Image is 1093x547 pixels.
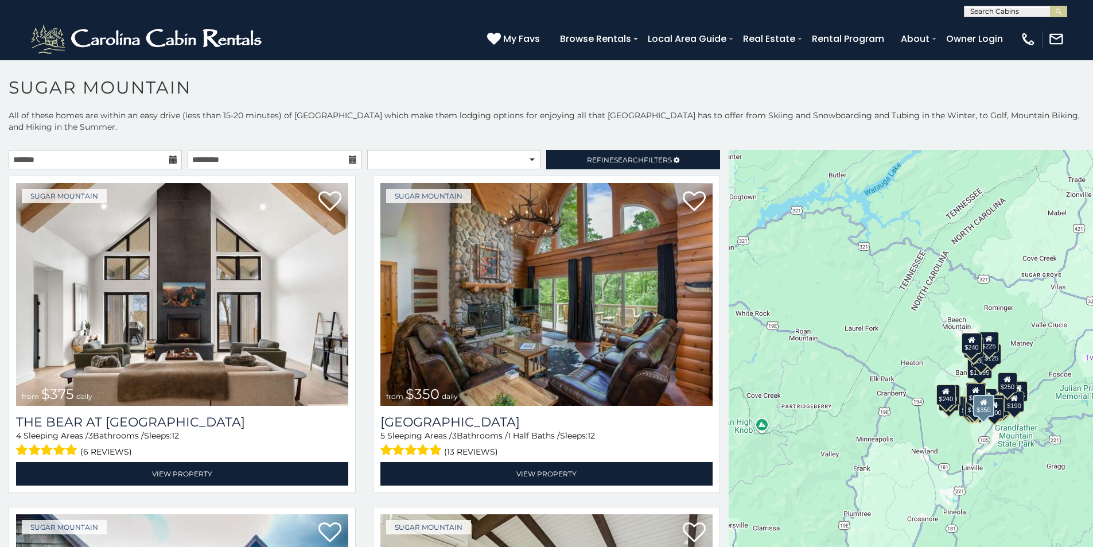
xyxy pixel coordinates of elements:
div: $195 [990,395,1010,416]
div: $155 [1008,381,1028,402]
div: $200 [978,389,997,409]
h3: The Bear At Sugar Mountain [16,414,348,430]
div: $240 [936,385,956,405]
span: (6 reviews) [80,444,132,459]
a: View Property [16,462,348,486]
div: $125 [982,344,1001,364]
div: $300 [966,383,986,404]
div: Sleeping Areas / Bathrooms / Sleeps: [380,430,713,459]
a: Owner Login [940,29,1009,49]
img: White-1-2.png [29,22,267,56]
a: Local Area Guide [642,29,732,49]
a: Add to favorites [683,521,706,545]
span: $350 [406,386,439,402]
span: 12 [172,430,179,441]
a: RefineSearchFilters [546,150,719,169]
div: $350 [974,395,994,417]
a: Sugar Mountain [22,520,107,534]
div: $240 [962,333,982,354]
span: My Favs [503,32,540,46]
a: Rental Program [806,29,890,49]
a: The Bear At Sugar Mountain from $375 daily [16,183,348,406]
a: Sugar Mountain [22,189,107,203]
div: $500 [985,398,1004,419]
a: Browse Rentals [554,29,637,49]
div: $155 [963,397,983,417]
a: Sugar Mountain [386,189,471,203]
span: 12 [588,430,595,441]
span: from [386,392,403,401]
div: $225 [979,332,999,352]
span: 3 [88,430,93,441]
div: $175 [965,395,985,416]
div: $1,095 [967,358,993,379]
span: (13 reviews) [444,444,498,459]
span: from [22,392,39,401]
h3: Grouse Moor Lodge [380,414,713,430]
img: The Bear At Sugar Mountain [16,183,348,406]
a: Real Estate [737,29,801,49]
a: Sugar Mountain [386,520,471,534]
span: daily [442,392,458,401]
div: $250 [998,373,1017,393]
a: My Favs [487,32,543,46]
div: $190 [1005,391,1024,412]
a: Grouse Moor Lodge from $350 daily [380,183,713,406]
span: $375 [41,386,74,402]
a: View Property [380,462,713,486]
a: Add to favorites [318,521,341,545]
span: 4 [16,430,21,441]
span: Search [614,156,644,164]
span: 1 Half Baths / [508,430,560,441]
img: Grouse Moor Lodge [380,183,713,406]
span: 3 [452,430,457,441]
a: About [895,29,935,49]
div: $190 [966,382,985,403]
a: Add to favorites [683,190,706,214]
div: Sleeping Areas / Bathrooms / Sleeps: [16,430,348,459]
a: [GEOGRAPHIC_DATA] [380,414,713,430]
a: The Bear At [GEOGRAPHIC_DATA] [16,414,348,430]
img: mail-regular-white.png [1048,31,1064,47]
span: 5 [380,430,385,441]
span: Refine Filters [587,156,672,164]
img: phone-regular-white.png [1020,31,1036,47]
span: daily [76,392,92,401]
a: Add to favorites [318,190,341,214]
